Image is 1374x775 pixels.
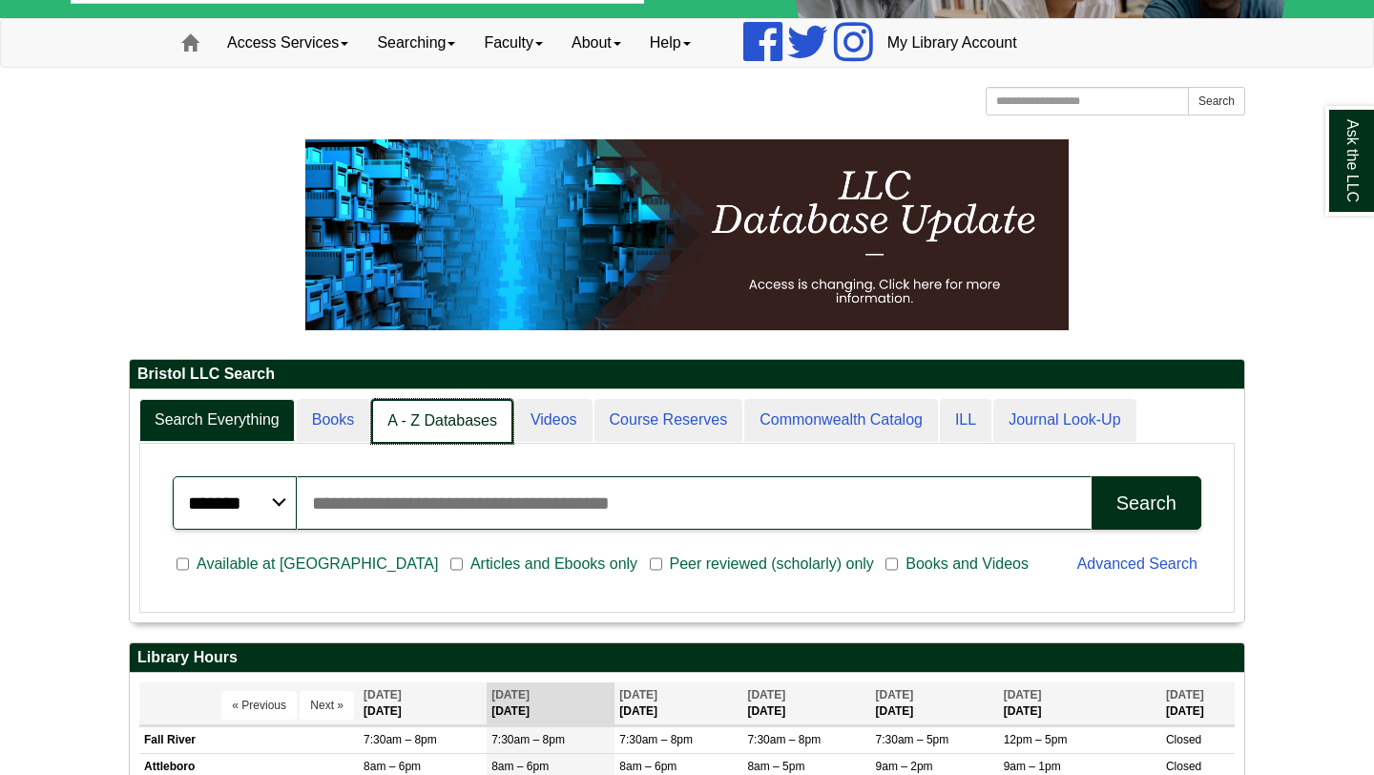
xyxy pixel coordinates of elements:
[450,555,463,573] input: Articles and Ebooks only
[747,760,804,773] span: 8am – 5pm
[1188,87,1245,115] button: Search
[463,553,645,576] span: Articles and Ebooks only
[871,682,999,725] th: [DATE]
[363,19,469,67] a: Searching
[1166,760,1201,773] span: Closed
[873,19,1031,67] a: My Library Account
[1116,492,1176,514] div: Search
[1004,733,1068,746] span: 12pm – 5pm
[619,733,693,746] span: 7:30am – 8pm
[139,727,359,754] td: Fall River
[221,691,297,720] button: « Previous
[359,682,487,725] th: [DATE]
[1092,476,1201,530] button: Search
[213,19,363,67] a: Access Services
[491,733,565,746] span: 7:30am – 8pm
[594,399,743,442] a: Course Reserves
[364,688,402,702] span: [DATE]
[1166,688,1204,702] span: [DATE]
[130,643,1244,673] h2: Library Hours
[744,399,938,442] a: Commonwealth Catalog
[297,399,369,442] a: Books
[491,688,530,702] span: [DATE]
[515,399,593,442] a: Videos
[364,760,421,773] span: 8am – 6pm
[876,733,949,746] span: 7:30am – 5pm
[650,555,662,573] input: Peer reviewed (scholarly) only
[491,760,549,773] span: 8am – 6pm
[469,19,557,67] a: Faculty
[300,691,354,720] button: Next »
[1166,733,1201,746] span: Closed
[1161,682,1235,725] th: [DATE]
[487,682,614,725] th: [DATE]
[1004,760,1061,773] span: 9am – 1pm
[614,682,742,725] th: [DATE]
[940,399,991,442] a: ILL
[1004,688,1042,702] span: [DATE]
[742,682,870,725] th: [DATE]
[305,139,1069,330] img: HTML tutorial
[635,19,705,67] a: Help
[747,733,821,746] span: 7:30am – 8pm
[1077,555,1197,572] a: Advanced Search
[177,555,189,573] input: Available at [GEOGRAPHIC_DATA]
[898,553,1036,576] span: Books and Videos
[876,688,914,702] span: [DATE]
[619,760,677,773] span: 8am – 6pm
[364,733,437,746] span: 7:30am – 8pm
[371,399,513,444] a: A - Z Databases
[999,682,1161,725] th: [DATE]
[189,553,446,576] span: Available at [GEOGRAPHIC_DATA]
[557,19,635,67] a: About
[139,399,295,442] a: Search Everything
[130,360,1244,389] h2: Bristol LLC Search
[662,553,882,576] span: Peer reviewed (scholarly) only
[885,555,898,573] input: Books and Videos
[876,760,933,773] span: 9am – 2pm
[747,688,785,702] span: [DATE]
[619,688,657,702] span: [DATE]
[993,399,1135,442] a: Journal Look-Up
